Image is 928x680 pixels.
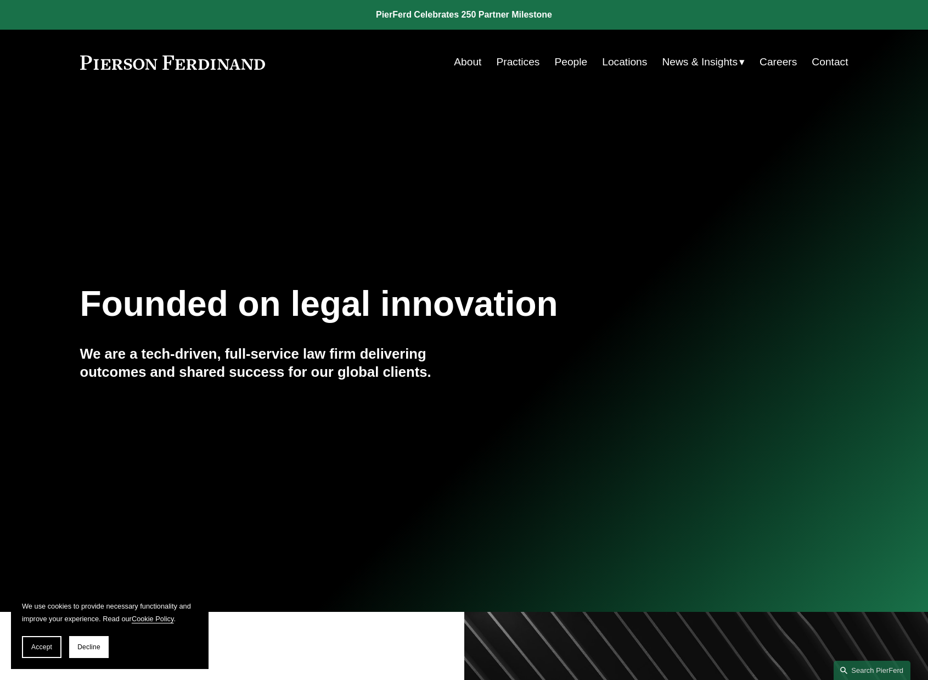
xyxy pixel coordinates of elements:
a: People [554,52,587,73]
a: folder dropdown [662,52,745,73]
h4: We are a tech-driven, full-service law firm delivering outcomes and shared success for our global... [80,345,464,381]
a: Practices [497,52,540,73]
span: News & Insights [662,53,738,72]
a: Careers [760,52,797,73]
a: About [454,52,481,73]
a: Locations [602,52,647,73]
button: Decline [69,636,109,658]
p: We use cookies to provide necessary functionality and improve your experience. Read our . [22,600,198,625]
button: Accept [22,636,61,658]
span: Accept [31,643,52,651]
h1: Founded on legal innovation [80,284,721,324]
a: Contact [812,52,848,73]
span: Decline [77,643,100,651]
a: Cookie Policy [132,615,174,623]
section: Cookie banner [11,589,209,669]
a: Search this site [834,661,910,680]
